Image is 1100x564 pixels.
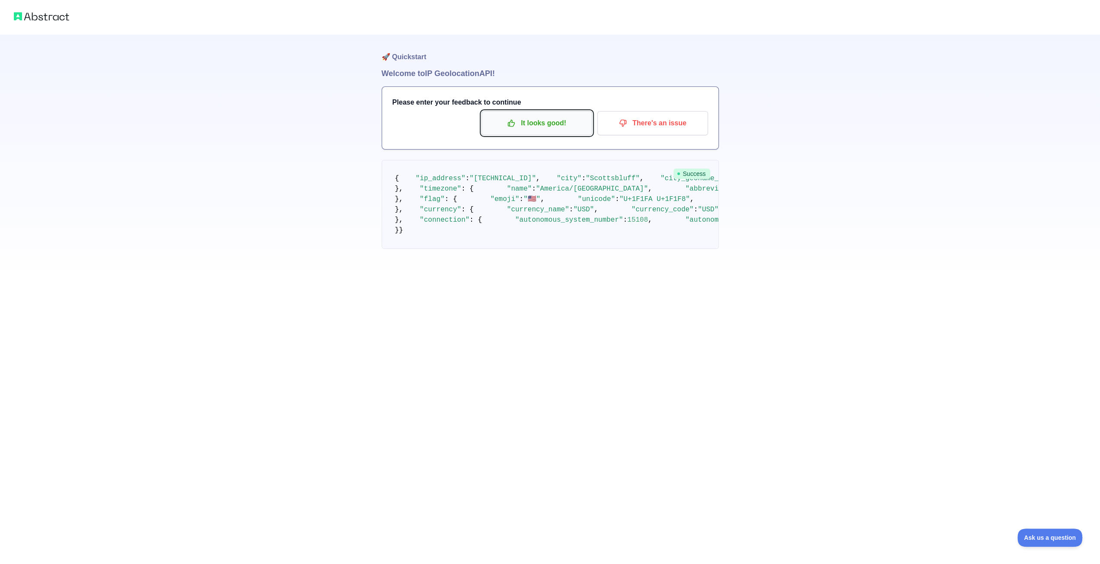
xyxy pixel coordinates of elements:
[582,175,586,182] span: :
[392,97,708,108] h3: Please enter your feedback to continue
[686,216,818,224] span: "autonomous_system_organization"
[395,175,399,182] span: {
[631,206,694,213] span: "currency_code"
[420,206,461,213] span: "currency"
[648,185,652,193] span: ,
[690,195,694,203] span: ,
[694,206,698,213] span: :
[686,185,743,193] span: "abbreviation"
[382,67,719,80] h1: Welcome to IP Geolocation API!
[420,185,461,193] span: "timezone"
[445,195,457,203] span: : {
[569,206,574,213] span: :
[469,175,536,182] span: "[TECHNICAL_ID]"
[604,116,701,131] p: There's an issue
[619,195,690,203] span: "U+1F1FA U+1F1F8"
[586,175,640,182] span: "Scottsbluff"
[520,195,524,203] span: :
[515,216,623,224] span: "autonomous_system_number"
[536,185,648,193] span: "America/[GEOGRAPHIC_DATA]"
[14,10,69,22] img: Abstract logo
[532,185,536,193] span: :
[573,206,594,213] span: "USD"
[469,216,482,224] span: : {
[578,195,615,203] span: "unicode"
[416,175,466,182] span: "ip_address"
[640,175,644,182] span: ,
[1017,529,1083,547] iframe: Toggle Customer Support
[673,169,710,179] span: Success
[627,216,648,224] span: 15108
[660,175,731,182] span: "city_geoname_id"
[507,206,569,213] span: "currency_name"
[382,35,719,67] h1: 🚀 Quickstart
[648,216,652,224] span: ,
[490,195,519,203] span: "emoji"
[507,185,532,193] span: "name"
[420,216,469,224] span: "connection"
[557,175,582,182] span: "city"
[540,195,545,203] span: ,
[481,111,592,135] button: It looks good!
[523,195,540,203] span: "🇺🇸"
[536,175,540,182] span: ,
[488,116,586,131] p: It looks good!
[466,175,470,182] span: :
[698,206,718,213] span: "USD"
[420,195,445,203] span: "flag"
[461,185,474,193] span: : {
[597,111,708,135] button: There's an issue
[615,195,619,203] span: :
[461,206,474,213] span: : {
[594,206,598,213] span: ,
[623,216,628,224] span: :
